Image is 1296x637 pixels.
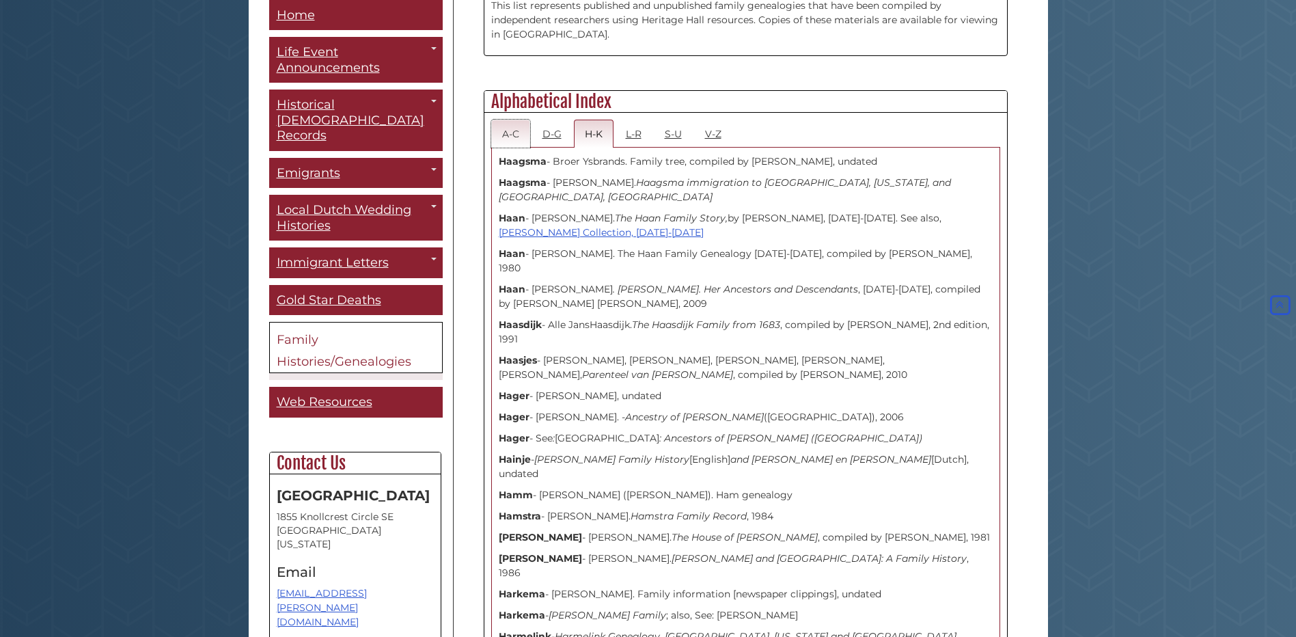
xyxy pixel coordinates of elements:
a: Family Histories/Genealogies [269,323,443,374]
p: - Alle JansHaasdijk. , compiled by [PERSON_NAME], 2nd edition, 1991 [499,318,993,347]
p: - Broer Ysbrands. Family tree, compiled by [PERSON_NAME], undated [499,154,993,169]
strong: Hager [499,411,529,423]
a: H-K [574,120,613,148]
a: A-C [491,120,530,148]
strong: Hager [499,390,529,402]
a: Back to Top [1267,299,1293,311]
i: Hamstra Family Record [631,510,747,522]
span: Emigrants [277,165,340,180]
strong: [GEOGRAPHIC_DATA] [277,487,430,504]
span: Family Histories/Genealogies [277,333,411,370]
h2: Alphabetical Index [484,91,1007,113]
strong: Haagsma [499,155,547,167]
i: [PERSON_NAME] and [GEOGRAPHIC_DATA]: [672,552,883,565]
span: Local Dutch Wedding Histories [277,203,411,234]
h2: Contact Us [270,452,441,474]
strong: Haan [499,283,525,295]
a: S-U [654,120,693,148]
p: - [PERSON_NAME] ([PERSON_NAME]). Ham genealogy [499,488,993,502]
i: A Family History [886,552,967,565]
i: [PERSON_NAME] [652,368,733,381]
p: - [PERSON_NAME]. [499,176,993,204]
strong: [PERSON_NAME] [499,552,582,565]
p: - [PERSON_NAME]. Family information [newspaper clippings], undated [499,587,993,601]
strong: Haasdijk [499,318,542,331]
address: 1855 Knollcrest Circle SE [GEOGRAPHIC_DATA][US_STATE] [277,510,434,551]
span: Web Resources [277,395,372,410]
strong: [PERSON_NAME] [499,531,582,543]
span: Gold Star Deaths [277,293,381,308]
strong: Harkema [499,588,545,600]
i: and [PERSON_NAME] en [PERSON_NAME] [730,453,931,465]
a: Life Event Announcements [269,38,443,83]
i: [PERSON_NAME] Family [549,609,666,621]
a: L-R [615,120,652,148]
strong: Hager [499,432,529,444]
p: - [PERSON_NAME]. - ([GEOGRAPHIC_DATA]), 2006 [499,410,993,424]
i: The Haasdijk Family from 1683 [632,318,780,331]
p: - [PERSON_NAME]. , 1986 [499,552,993,580]
strong: Hamm [499,489,533,501]
span: Immigrant Letters [277,256,389,271]
strong: Haagsma [499,176,547,189]
p: - ; also, See: [PERSON_NAME] [499,608,993,623]
p: - [PERSON_NAME], [PERSON_NAME], [PERSON_NAME], [PERSON_NAME], [PERSON_NAME], , compiled by [PERSO... [499,353,993,382]
span: Historical [DEMOGRAPHIC_DATA] Records [277,98,424,144]
a: Gold Star Deaths [269,285,443,316]
i: Ancestry of [PERSON_NAME] [625,411,764,423]
strong: Harkema [499,609,545,621]
i: : [553,432,555,444]
strong: Haan [499,212,525,224]
strong: Hamstra [499,510,541,522]
a: D-G [532,120,573,148]
p: - [English] [Dutch], undated [499,452,993,481]
p: - See [GEOGRAPHIC_DATA] [499,431,993,446]
i: Her Ancestors and Descendants [704,283,858,295]
p: - [PERSON_NAME]. The Haan Family Genealogy [DATE]-[DATE], compiled by [PERSON_NAME], 1980 [499,247,993,275]
i: . [PERSON_NAME]. [613,283,701,295]
a: Emigrants [269,158,443,189]
i: The House of [PERSON_NAME] [672,531,818,543]
p: - [PERSON_NAME], undated [499,389,993,403]
strong: Hainje [499,453,531,465]
a: Immigrant Letters [269,248,443,279]
p: - [PERSON_NAME] , [DATE]-[DATE], compiled by [PERSON_NAME] [PERSON_NAME], 2009 [499,282,993,311]
a: V-Z [694,120,732,148]
a: [EMAIL_ADDRESS][PERSON_NAME][DOMAIN_NAME] [277,587,367,628]
i: The Haan Family Story, [615,212,728,224]
i: Haagsma immigration to [GEOGRAPHIC_DATA], [US_STATE], and [GEOGRAPHIC_DATA], [GEOGRAPHIC_DATA] [499,176,951,203]
a: Historical [DEMOGRAPHIC_DATA] Records [269,90,443,152]
span: Home [277,8,315,23]
p: - [PERSON_NAME]. , 1984 [499,509,993,524]
p: - [PERSON_NAME]. , compiled by [PERSON_NAME], 1981 [499,530,993,545]
strong: Haasjes [499,354,537,366]
a: Local Dutch Wedding Histories [269,195,443,241]
a: Web Resources [269,388,443,418]
p: - [PERSON_NAME]. by [PERSON_NAME], [DATE]-[DATE]. See also, [499,211,993,240]
a: [PERSON_NAME] Collection, [DATE]-[DATE] [499,226,704,239]
h4: Email [277,565,434,580]
span: Life Event Announcements [277,45,380,76]
i: [PERSON_NAME] Family History [534,453,689,465]
strong: Haan [499,247,525,260]
i: Parenteel van [582,368,649,381]
i: : Ancestors of [PERSON_NAME] ([GEOGRAPHIC_DATA]) [659,432,922,444]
